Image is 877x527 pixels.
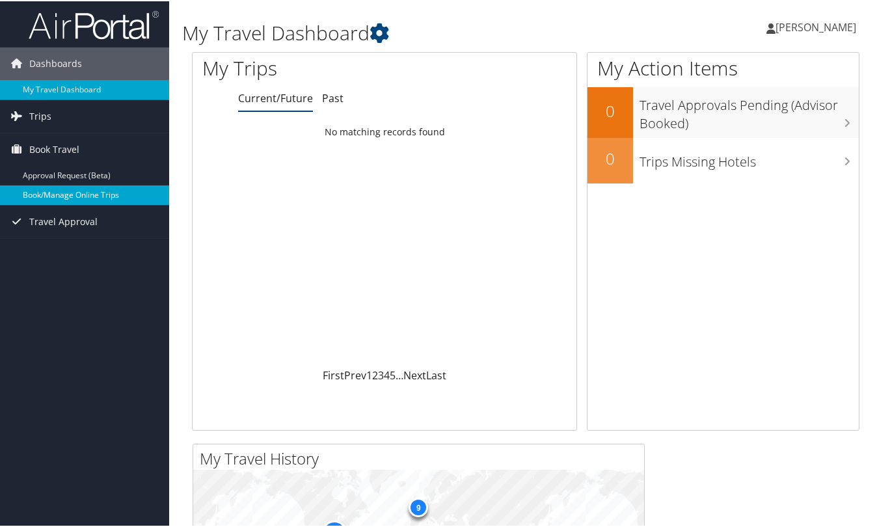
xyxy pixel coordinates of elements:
span: Dashboards [29,46,82,79]
h1: My Trips [202,53,407,81]
a: [PERSON_NAME] [766,7,869,46]
a: First [323,367,344,381]
span: … [396,367,403,381]
h1: My Travel Dashboard [182,18,640,46]
span: Book Travel [29,132,79,165]
a: 4 [384,367,390,381]
h2: 0 [587,99,633,121]
h1: My Action Items [587,53,859,81]
a: Next [403,367,426,381]
h3: Trips Missing Hotels [640,145,859,170]
a: Last [426,367,446,381]
h3: Travel Approvals Pending (Advisor Booked) [640,88,859,131]
a: Current/Future [238,90,313,104]
h2: 0 [587,146,633,169]
a: 3 [378,367,384,381]
a: 1 [366,367,372,381]
a: Prev [344,367,366,381]
span: Trips [29,99,51,131]
div: 9 [409,496,428,516]
img: airportal-logo.png [29,8,159,39]
a: 2 [372,367,378,381]
h2: My Travel History [200,446,644,468]
a: 0Trips Missing Hotels [587,137,859,182]
td: No matching records found [193,119,576,142]
span: [PERSON_NAME] [776,19,856,33]
a: Past [322,90,344,104]
a: 5 [390,367,396,381]
span: Travel Approval [29,204,98,237]
a: 0Travel Approvals Pending (Advisor Booked) [587,86,859,136]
